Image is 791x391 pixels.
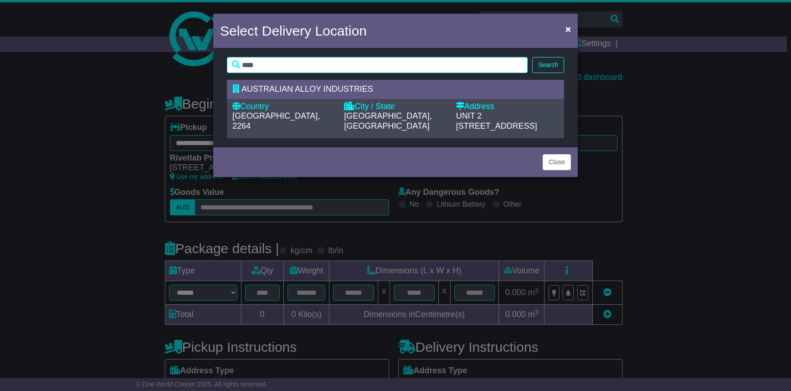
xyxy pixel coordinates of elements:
[532,57,564,73] button: Search
[543,154,571,170] button: Close
[344,102,447,112] div: City / State
[232,102,335,112] div: Country
[220,21,367,41] h4: Select Delivery Location
[456,111,482,120] span: UNIT 2
[456,121,537,130] span: [STREET_ADDRESS]
[565,24,571,34] span: ×
[456,102,559,112] div: Address
[241,84,373,94] span: AUSTRALIAN ALLOY INDUSTRIES
[561,20,575,38] button: Close
[344,111,431,130] span: [GEOGRAPHIC_DATA], [GEOGRAPHIC_DATA]
[232,111,320,130] span: [GEOGRAPHIC_DATA], 2264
